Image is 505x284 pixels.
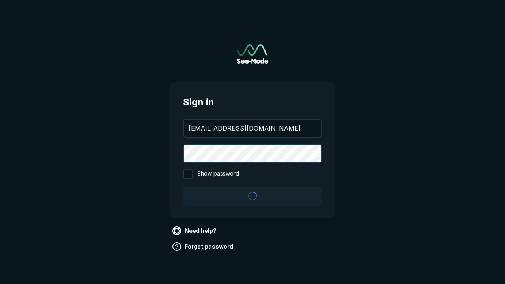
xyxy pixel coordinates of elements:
span: Sign in [183,95,322,109]
a: Forgot password [170,240,236,253]
span: Show password [197,169,239,179]
img: See-Mode Logo [237,44,268,64]
input: your@email.com [184,120,321,137]
a: Need help? [170,224,220,237]
a: Go to sign in [237,44,268,64]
